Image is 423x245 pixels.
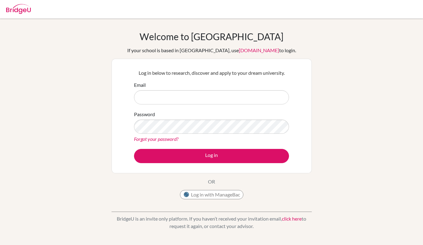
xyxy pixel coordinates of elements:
a: [DOMAIN_NAME] [239,47,279,53]
h1: Welcome to [GEOGRAPHIC_DATA] [140,31,283,42]
button: Log in with ManageBac [180,190,243,199]
label: Password [134,111,155,118]
p: BridgeU is an invite only platform. If you haven’t received your invitation email, to request it ... [112,215,312,230]
p: Log in below to research, discover and apply to your dream university. [134,69,289,77]
a: click here [282,216,302,222]
img: Bridge-U [6,4,31,14]
p: OR [208,178,215,185]
button: Log in [134,149,289,163]
label: Email [134,81,146,89]
a: Forgot your password? [134,136,178,142]
div: If your school is based in [GEOGRAPHIC_DATA], use to login. [127,47,296,54]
